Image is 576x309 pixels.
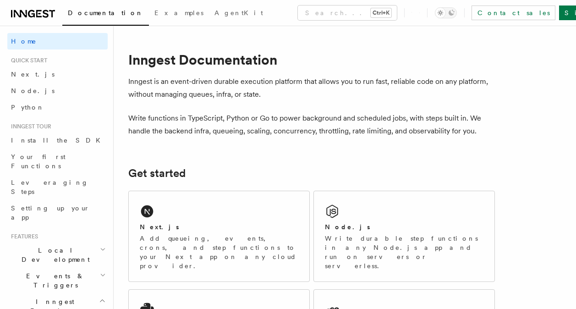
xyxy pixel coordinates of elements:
a: Install the SDK [7,132,108,149]
a: Contact sales [472,6,555,20]
a: Home [7,33,108,50]
span: Documentation [68,9,143,17]
span: Your first Functions [11,153,66,170]
a: Next.jsAdd queueing, events, crons, and step functions to your Next app on any cloud provider. [128,191,310,282]
a: Setting up your app [7,200,108,226]
a: Python [7,99,108,116]
a: Your first Functions [7,149,108,174]
span: Examples [154,9,203,17]
a: Next.js [7,66,108,83]
span: Features [7,233,38,240]
span: Home [11,37,37,46]
p: Inngest is an event-driven durable execution platform that allows you to run fast, reliable code ... [128,75,495,101]
span: Setting up your app [11,204,90,221]
p: Write functions in TypeScript, Python or Go to power background and scheduled jobs, with steps bu... [128,112,495,138]
a: Examples [149,3,209,25]
span: Leveraging Steps [11,179,88,195]
a: Leveraging Steps [7,174,108,200]
a: Documentation [62,3,149,26]
button: Toggle dark mode [435,7,457,18]
a: Node.js [7,83,108,99]
span: Install the SDK [11,137,106,144]
a: Node.jsWrite durable step functions in any Node.js app and run on servers or serverless. [313,191,495,282]
kbd: Ctrl+K [371,8,391,17]
a: AgentKit [209,3,269,25]
h2: Next.js [140,222,179,232]
p: Add queueing, events, crons, and step functions to your Next app on any cloud provider. [140,234,298,270]
h1: Inngest Documentation [128,51,495,68]
button: Search...Ctrl+K [298,6,397,20]
h2: Node.js [325,222,370,232]
span: Node.js [11,87,55,94]
button: Events & Triggers [7,268,108,293]
span: Local Development [7,246,100,264]
span: AgentKit [214,9,263,17]
button: Local Development [7,242,108,268]
span: Events & Triggers [7,271,100,290]
a: Get started [128,167,186,180]
span: Inngest tour [7,123,51,130]
span: Quick start [7,57,47,64]
span: Next.js [11,71,55,78]
span: Python [11,104,44,111]
p: Write durable step functions in any Node.js app and run on servers or serverless. [325,234,483,270]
